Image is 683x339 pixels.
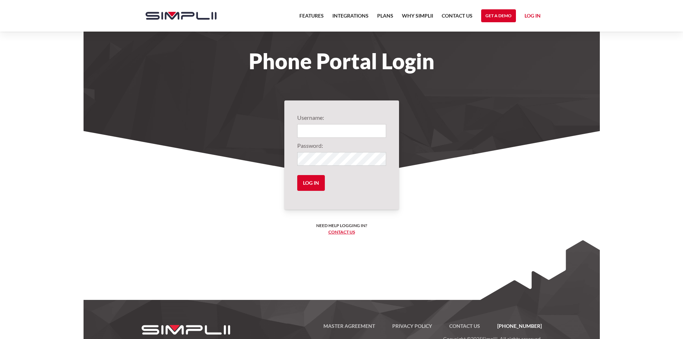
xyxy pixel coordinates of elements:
[316,222,367,235] h6: Need help logging in? ‍
[297,113,386,122] label: Username:
[315,322,384,330] a: Master Agreement
[442,11,473,24] a: Contact US
[297,141,386,150] label: Password:
[489,322,542,330] a: [PHONE_NUMBER]
[481,9,516,22] a: Get a Demo
[525,11,541,22] a: Log in
[377,11,393,24] a: Plans
[332,11,369,24] a: Integrations
[297,175,325,191] input: Log in
[146,12,217,20] img: Simplii
[328,229,355,235] a: Contact us
[441,322,489,330] a: Contact US
[138,53,545,69] h1: Phone Portal Login
[384,322,441,330] a: Privacy Policy
[299,11,324,24] a: Features
[402,11,433,24] a: Why Simplii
